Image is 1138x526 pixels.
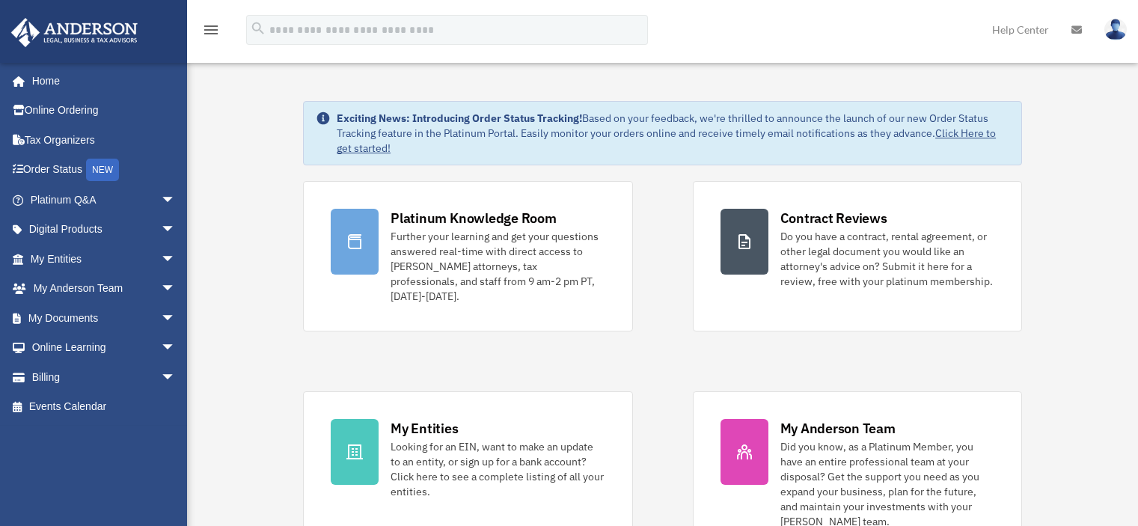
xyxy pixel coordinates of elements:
div: Looking for an EIN, want to make an update to an entity, or sign up for a bank account? Click her... [391,439,605,499]
a: Platinum Q&Aarrow_drop_down [10,185,198,215]
div: NEW [86,159,119,181]
img: Anderson Advisors Platinum Portal [7,18,142,47]
strong: Exciting News: Introducing Order Status Tracking! [337,111,582,125]
div: Further your learning and get your questions answered real-time with direct access to [PERSON_NAM... [391,229,605,304]
img: User Pic [1104,19,1127,40]
a: Digital Productsarrow_drop_down [10,215,198,245]
div: Do you have a contract, rental agreement, or other legal document you would like an attorney's ad... [780,229,994,289]
div: Platinum Knowledge Room [391,209,557,227]
a: Platinum Knowledge Room Further your learning and get your questions answered real-time with dire... [303,181,632,331]
span: arrow_drop_down [161,274,191,305]
i: search [250,20,266,37]
a: Online Ordering [10,96,198,126]
div: Contract Reviews [780,209,887,227]
a: Order StatusNEW [10,155,198,186]
span: arrow_drop_down [161,333,191,364]
span: arrow_drop_down [161,244,191,275]
span: arrow_drop_down [161,185,191,215]
a: Events Calendar [10,392,198,422]
a: Tax Organizers [10,125,198,155]
i: menu [202,21,220,39]
a: menu [202,26,220,39]
a: My Documentsarrow_drop_down [10,303,198,333]
a: My Anderson Teamarrow_drop_down [10,274,198,304]
a: Online Learningarrow_drop_down [10,333,198,363]
a: Billingarrow_drop_down [10,362,198,392]
span: arrow_drop_down [161,215,191,245]
a: Click Here to get started! [337,126,996,155]
div: My Anderson Team [780,419,896,438]
span: arrow_drop_down [161,303,191,334]
div: My Entities [391,419,458,438]
a: My Entitiesarrow_drop_down [10,244,198,274]
span: arrow_drop_down [161,362,191,393]
div: Based on your feedback, we're thrilled to announce the launch of our new Order Status Tracking fe... [337,111,1009,156]
a: Contract Reviews Do you have a contract, rental agreement, or other legal document you would like... [693,181,1022,331]
a: Home [10,66,191,96]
